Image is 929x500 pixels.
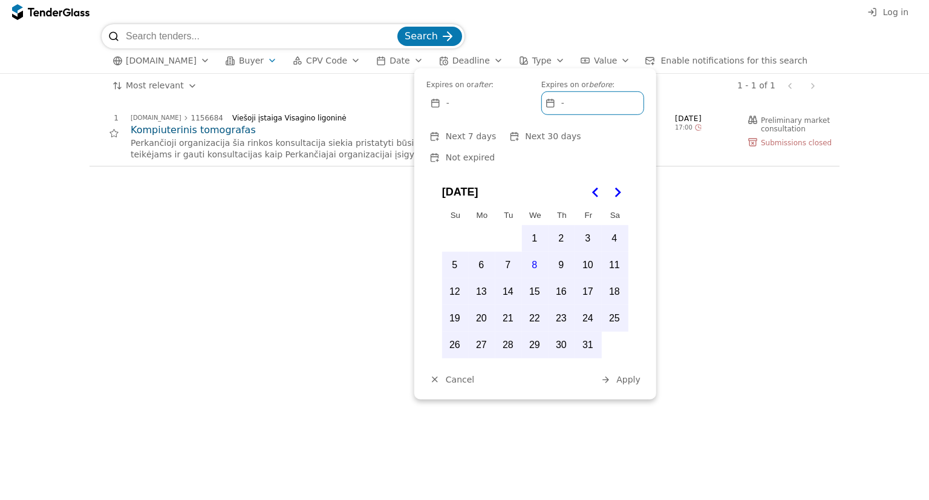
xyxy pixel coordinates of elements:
[589,81,613,89] span: before
[108,53,215,68] button: [DOMAIN_NAME]
[442,279,468,304] button: Sunday, October 12th, 2025
[522,206,549,225] th: Wednesday
[883,7,908,17] span: Log in
[575,206,602,225] th: Friday
[446,131,496,141] span: Next 7 days
[549,226,574,251] button: Thursday, October 2nd, 2025
[131,123,518,137] a: Kompiuterinis tomografas
[442,332,468,358] button: Sunday, October 26th, 2025
[397,27,462,46] button: Search
[442,179,478,206] span: [DATE]
[660,56,807,65] span: Enable notifications for this search
[506,129,584,144] button: Next 30 days
[602,206,628,225] th: Saturday
[495,332,521,358] button: Tuesday, October 28th, 2025
[522,279,547,304] button: Wednesday, October 15th, 2025
[575,226,601,251] button: Friday, October 3rd, 2025
[549,206,575,225] th: Thursday
[442,206,469,225] th: Sunday
[612,81,614,89] span: :
[306,56,347,65] span: CPV Code
[675,114,735,124] span: [DATE]
[602,306,627,331] button: Saturday, October 25th, 2025
[522,226,547,251] button: Wednesday, October 1st, 2025
[514,53,570,68] button: Type
[541,81,589,89] span: Expires on or
[232,114,508,122] div: Viešoji įstaiga Visagino ligoninė
[575,252,601,278] button: Friday, October 10th, 2025
[575,332,601,358] button: Friday, October 31st, 2025
[495,306,521,331] button: Tuesday, October 21st, 2025
[675,124,693,131] span: 17:00
[522,332,547,358] button: Wednesday, October 29th, 2025
[371,53,428,68] button: Date
[126,24,395,48] input: Search tenders...
[761,116,832,133] span: Preliminary market consultation
[426,81,474,89] span: Expires on or
[469,252,494,278] button: Monday, October 6th, 2025
[90,114,119,122] div: 1
[469,306,494,331] button: Monday, October 20th, 2025
[469,332,494,358] button: Monday, October 27th, 2025
[641,53,811,68] button: Enable notifications for this search
[602,279,627,304] button: Saturday, October 18th, 2025
[597,372,644,387] button: Apply
[575,306,601,331] button: Friday, October 24th, 2025
[469,206,495,225] th: Monday
[442,252,468,278] button: Sunday, October 5th, 2025
[737,81,775,91] div: 1 - 1 of 1
[452,56,490,65] span: Deadline
[426,91,529,115] button: -
[594,56,617,65] span: Value
[576,53,635,68] button: Value
[442,306,468,331] button: Sunday, October 19th, 2025
[491,81,494,89] span: :
[607,182,628,203] button: Go to the Next Month
[495,252,521,278] button: Tuesday, October 7th, 2025
[561,98,564,108] span: -
[616,375,641,384] span: Apply
[541,91,644,115] button: -
[495,206,522,225] th: Tuesday
[469,279,494,304] button: Monday, October 13th, 2025
[131,114,223,122] a: [DOMAIN_NAME]1156684
[864,5,912,20] button: Log in
[522,306,547,331] button: Wednesday, October 22nd, 2025
[549,332,574,358] button: Thursday, October 30th, 2025
[602,252,627,278] button: Saturday, October 11th, 2025
[131,137,518,161] div: Perkančioji organizacija šia rinkos konsultacija siekia pristatyti būsimą pirkimą galimiems teikė...
[549,279,574,304] button: Thursday, October 16th, 2025
[474,81,491,89] span: after
[446,375,474,384] span: Cancel
[390,56,409,65] span: Date
[434,53,508,68] button: Deadline
[446,98,449,108] span: -
[126,56,197,66] span: [DOMAIN_NAME]
[585,182,607,203] button: Go to the Previous Month
[239,56,264,65] span: Buyer
[761,139,832,147] span: Submissions closed
[446,153,495,162] span: Not expired
[575,279,601,304] button: Friday, October 17th, 2025
[442,206,628,358] table: October 2025
[532,56,552,65] span: Type
[131,115,181,121] div: [DOMAIN_NAME]
[602,226,627,251] button: Saturday, October 4th, 2025
[525,131,581,141] span: Next 30 days
[221,53,282,68] button: Buyer
[495,279,521,304] button: Tuesday, October 14th, 2025
[288,53,365,68] button: CPV Code
[522,252,547,278] button: Today, Wednesday, October 8th, 2025
[549,252,574,278] button: Thursday, October 9th, 2025
[426,129,500,144] button: Next 7 days
[191,114,223,122] div: 1156684
[426,372,478,387] button: Cancel
[426,150,498,165] button: Not expired
[405,30,438,42] span: Search
[549,306,574,331] button: Thursday, October 23rd, 2025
